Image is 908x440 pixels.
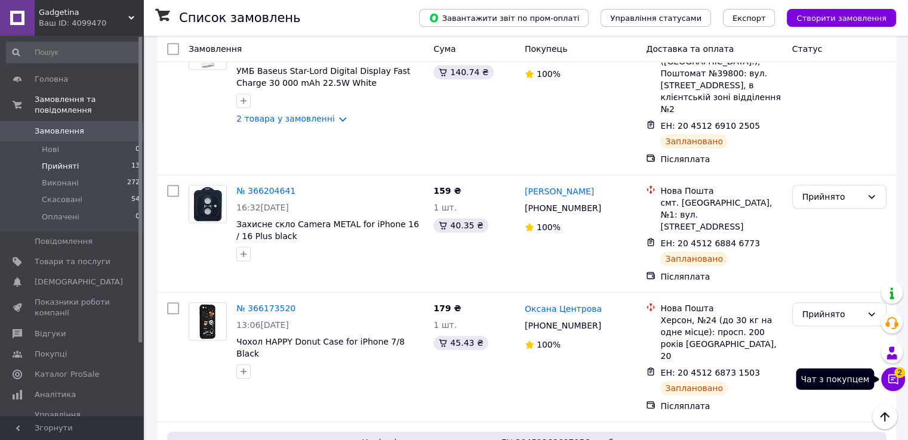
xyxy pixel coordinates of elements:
[236,303,296,313] a: № 366173520
[433,303,461,313] span: 179 ₴
[35,297,110,318] span: Показники роботи компанії
[39,7,128,18] span: Gadgetina
[42,178,79,188] span: Виконані
[433,203,457,212] span: 1 шт.
[42,161,79,172] span: Прийняті
[127,178,140,188] span: 272
[660,314,782,362] div: Херсон, №24 (до 30 кг на одне місце): просп. 200 років [GEOGRAPHIC_DATA], 20
[35,349,67,360] span: Покупці
[236,66,410,100] a: УМБ Baseus Star-Lord Digital Display Fast Charge 30 000 mAh 22.5W White PPXJ080102
[433,320,457,330] span: 1 шт.
[525,303,602,315] a: Оксана Центрова
[136,144,140,155] span: 0
[775,13,896,22] a: Створити замовлення
[35,277,123,287] span: [DEMOGRAPHIC_DATA]
[660,185,782,197] div: Нова Пошта
[646,44,734,54] span: Доставка та оплата
[660,381,728,395] div: Заплановано
[35,329,66,339] span: Відгуки
[796,368,874,390] div: Чат з покупцем
[537,69,561,79] span: 100%
[433,44,455,54] span: Cума
[660,302,782,314] div: Нова Пошта
[610,14,701,23] span: Управління статусами
[236,114,335,123] a: 2 товара у замовленні
[131,194,140,205] span: 54
[236,186,296,196] a: № 366204641
[236,320,289,330] span: 13:06[DATE]
[522,317,604,334] div: [PHONE_NUMBER]
[236,337,405,358] a: Чохол HAPPY Donut Case for iPhone 7/8 Black
[525,185,594,197] a: [PERSON_NAME]
[236,203,289,212] span: 16:32[DATE]
[660,238,760,248] span: ЕН: 20 4512 6884 6773
[189,44,242,54] span: Замовлення
[433,186,461,196] span: 159 ₴
[42,144,59,155] span: Нові
[35,369,99,380] span: Каталог ProSale
[537,222,561,232] span: 100%
[894,367,905,378] span: 2
[872,404,897,429] button: Наверх
[723,9,775,27] button: Експорт
[525,44,567,54] span: Покупець
[660,400,782,412] div: Післяплата
[35,74,68,85] span: Головна
[433,218,488,233] div: 40.35 ₴
[419,9,589,27] button: Завантажити звіт по пром-оплаті
[35,389,76,400] span: Аналітика
[236,219,419,241] a: Захисне скло Camera METAL for iPhone 16 / 16 Plus black
[792,44,823,54] span: Статус
[35,94,143,116] span: Замовлення та повідомлення
[189,302,227,340] a: Фото товару
[35,256,110,267] span: Товари та послуги
[35,410,110,431] span: Управління сайтом
[35,126,84,137] span: Замовлення
[660,44,782,115] div: с. [GEOGRAPHIC_DATA] ([GEOGRAPHIC_DATA].), Поштомат №39800: вул. [STREET_ADDRESS], в клієнтській ...
[660,271,782,283] div: Післяплата
[35,236,93,247] span: Повідомлення
[433,336,488,350] div: 45.43 ₴
[429,13,579,23] span: Завантажити звіт по пром-оплаті
[660,252,728,266] div: Заплановано
[189,303,226,340] img: Фото товару
[601,9,711,27] button: Управління статусами
[660,368,760,377] span: ЕН: 20 4512 6873 1503
[189,185,227,223] a: Фото товару
[42,194,82,205] span: Скасовані
[189,185,226,222] img: Фото товару
[660,121,760,131] span: ЕН: 20 4512 6910 2505
[660,197,782,233] div: смт. [GEOGRAPHIC_DATA], №1: вул. [STREET_ADDRESS]
[660,134,728,148] div: Заплановано
[39,18,143,29] div: Ваш ID: 4099470
[131,161,140,172] span: 13
[522,200,604,216] div: [PHONE_NUMBER]
[660,153,782,165] div: Післяплата
[796,14,887,23] span: Створити замовлення
[732,14,766,23] span: Експорт
[433,65,493,79] div: 140.74 ₴
[136,212,140,222] span: 0
[787,9,896,27] button: Створити замовлення
[881,367,905,391] button: Чат з покупцем2
[802,308,862,321] div: Прийнято
[179,11,300,25] h1: Список замовлень
[802,190,862,203] div: Прийнято
[6,42,141,63] input: Пошук
[537,340,561,349] span: 100%
[42,212,79,222] span: Оплачені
